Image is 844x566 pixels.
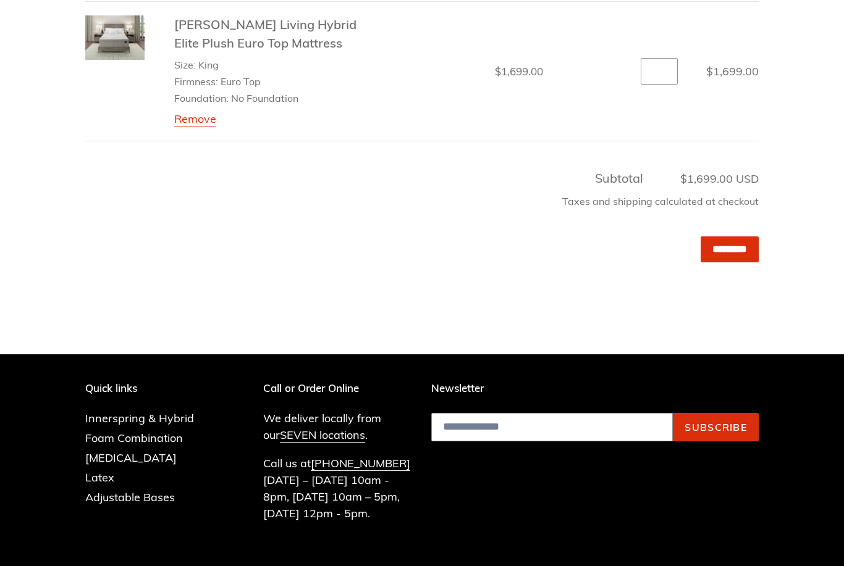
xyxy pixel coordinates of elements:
p: Call us at [DATE] – [DATE] 10am - 8pm, [DATE] 10am – 5pm, [DATE] 12pm - 5pm. [263,455,413,522]
li: Foundation: No Foundation [174,91,375,106]
span: Subscribe [685,421,747,433]
span: $1,699.00 [706,64,759,78]
a: Innerspring & Hybrid [85,411,194,425]
input: Email address [431,413,673,441]
a: [PERSON_NAME] Living Hybrid Elite Plush Euro Top Mattress [174,17,357,51]
img: scott living elite euro top plush lifestyle [85,15,145,60]
p: We deliver locally from our . [263,410,413,443]
dd: $1,699.00 [402,64,544,80]
a: Latex [85,470,114,485]
span: Subtotal [595,170,643,186]
a: Adjustable Bases [85,490,175,504]
a: SEVEN locations [280,428,365,443]
p: Newsletter [431,382,759,394]
p: Quick links [85,382,213,394]
li: Firmness: Euro Top [174,74,375,89]
a: Foam Combination [85,431,183,445]
div: Taxes and shipping calculated at checkout [85,188,759,221]
a: Remove Scott Living Hybrid Elite Plush Euro Top Mattress - King / Euro Top / No Foundation [174,112,216,127]
button: Subscribe [673,413,759,441]
span: $1,699.00 USD [646,170,759,187]
a: [PHONE_NUMBER] [311,456,410,471]
p: Call or Order Online [263,382,413,394]
iframe: PayPal-paypal [85,289,759,316]
a: [MEDICAL_DATA] [85,451,177,465]
ul: Product details [174,55,375,106]
li: Size: King [174,57,375,72]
